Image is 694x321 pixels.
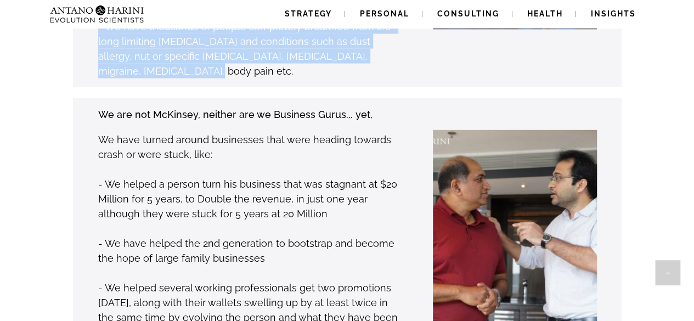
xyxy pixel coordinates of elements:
[360,9,409,18] span: Personal
[98,109,373,120] strong: We are not McKinsey, neither are we Business Gurus... yet,
[98,177,398,221] p: - We helped a person turn his business that was stagnant at $20 Million for 5 years, to Double th...
[98,19,398,78] p: - We have thousands of people completely breakfree from life-long limiting [MEDICAL_DATA] and con...
[527,9,563,18] span: Health
[591,9,636,18] span: Insights
[285,9,332,18] span: Strategy
[98,132,398,162] p: We have turned around businesses that were heading towards crash or were stuck, like:
[98,236,398,266] p: - We have helped the 2nd generation to bootstrap and become the hope of large family businesses
[437,9,499,18] span: Consulting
